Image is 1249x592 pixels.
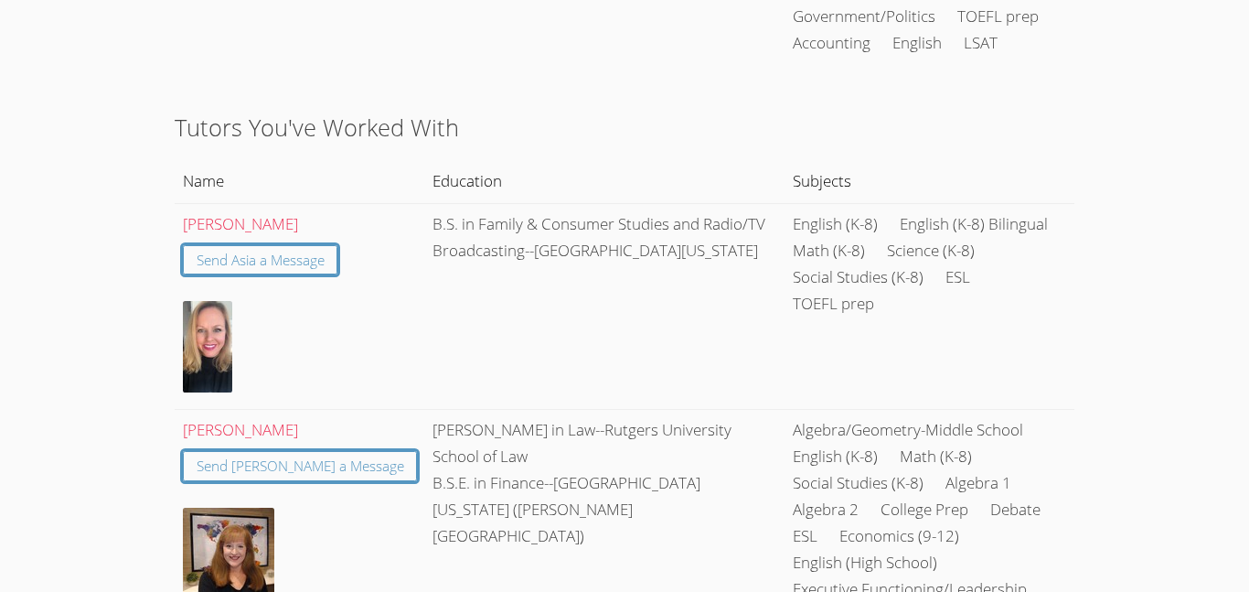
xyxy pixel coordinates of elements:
a: Send Asia a Message [183,245,338,275]
th: Name [175,161,425,203]
li: Government/Politics [793,4,935,30]
li: English (K-8) [793,444,878,470]
li: Science (K-8) [887,238,975,264]
li: English (K-8) [793,211,878,238]
li: Algebra 1 [945,470,1011,497]
a: Send [PERSON_NAME] a Message [183,451,418,481]
li: English (High School) [793,550,937,576]
li: ESL [793,523,817,550]
li: English (K-8) Bilingual [900,211,1048,238]
li: Accounting [793,30,870,57]
li: Social Studies (K-8) [793,264,923,291]
li: Algebra 2 [793,497,859,523]
h2: Tutors You've Worked With [175,110,1074,145]
li: TOEFL prep [793,291,874,318]
th: Subjects [785,161,1073,203]
li: Algebra/Geometry-Middle School [793,417,1023,444]
a: [PERSON_NAME] [183,213,298,234]
li: Math (K-8) [900,444,972,470]
li: English [892,30,942,57]
li: LSAT [964,30,998,57]
li: College Prep [881,497,968,523]
td: B.S. in Family & Consumer Studies and Radio/TV Broadcasting--[GEOGRAPHIC_DATA][US_STATE] [425,203,785,409]
img: avatar.png [183,301,232,393]
th: Education [425,161,785,203]
li: Debate [990,497,1041,523]
li: TOEFL prep [957,4,1039,30]
li: ESL [945,264,970,291]
li: Economics (9-12) [839,523,959,550]
li: Math (K-8) [793,238,865,264]
li: Social Studies (K-8) [793,470,923,497]
a: [PERSON_NAME] [183,419,298,440]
